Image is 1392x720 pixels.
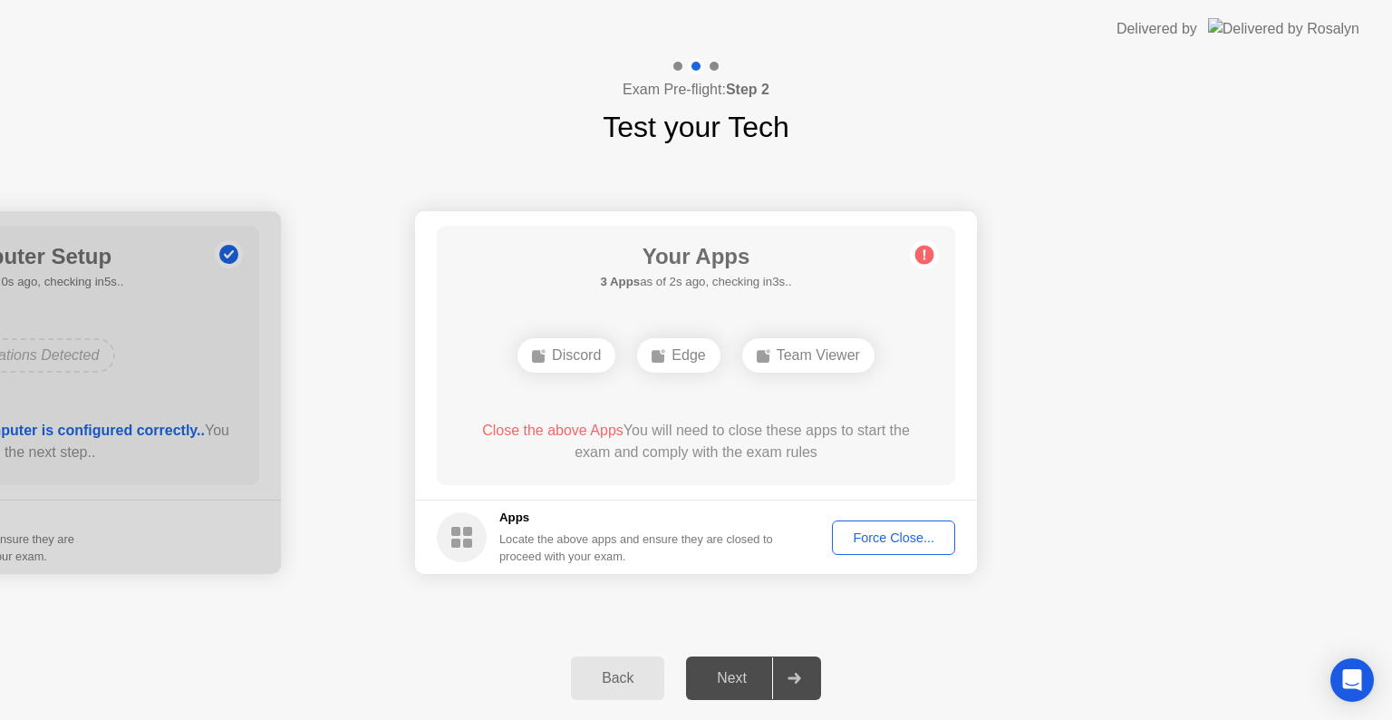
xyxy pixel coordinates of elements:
button: Next [686,657,821,700]
div: Locate the above apps and ensure they are closed to proceed with your exam. [499,530,774,565]
button: Back [571,657,664,700]
div: Open Intercom Messenger [1330,658,1374,702]
div: Delivered by [1116,18,1197,40]
img: Delivered by Rosalyn [1208,18,1359,39]
div: Team Viewer [742,338,875,373]
div: Force Close... [838,530,949,545]
div: Next [691,670,772,686]
div: Edge [637,338,720,373]
b: Step 2 [726,82,769,97]
b: 3 Apps [600,275,640,288]
div: Back [576,670,659,686]
span: Close the above Apps [482,423,623,438]
div: Discord [517,338,615,373]
h1: Test your Tech [603,105,789,149]
h5: Apps [499,509,774,527]
button: Force Close... [832,521,955,555]
h4: Exam Pre-flight: [623,79,769,101]
div: You will need to close these apps to start the exam and comply with the exam rules [463,420,930,463]
h5: as of 2s ago, checking in3s.. [600,273,791,291]
h1: Your Apps [600,240,791,273]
